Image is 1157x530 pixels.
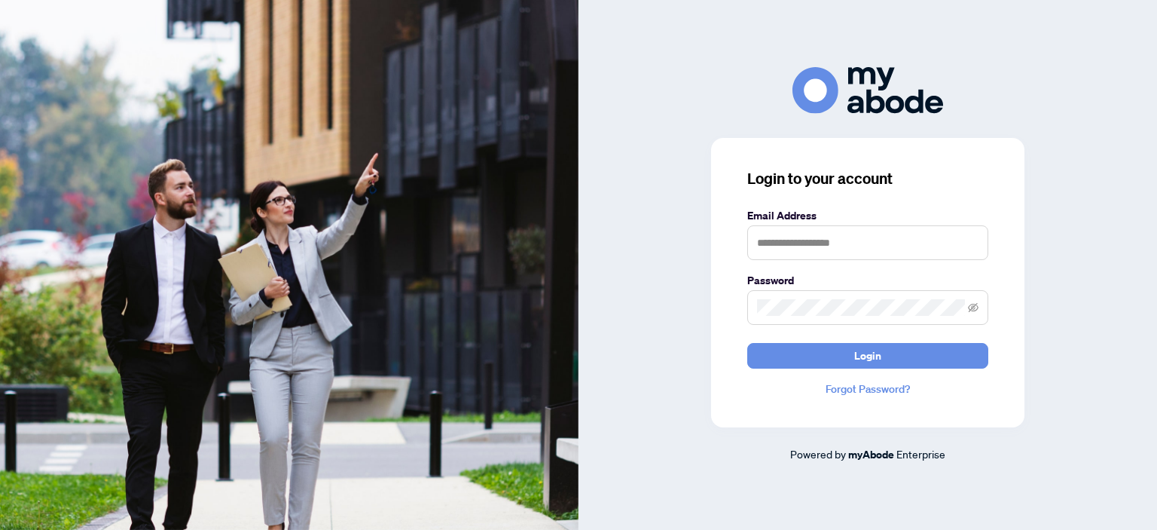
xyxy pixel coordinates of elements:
[854,344,881,368] span: Login
[747,207,988,224] label: Email Address
[747,343,988,369] button: Login
[792,67,943,113] img: ma-logo
[747,272,988,289] label: Password
[790,447,846,461] span: Powered by
[968,302,978,313] span: eye-invisible
[747,168,988,189] h3: Login to your account
[848,446,894,463] a: myAbode
[747,381,988,397] a: Forgot Password?
[896,447,945,461] span: Enterprise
